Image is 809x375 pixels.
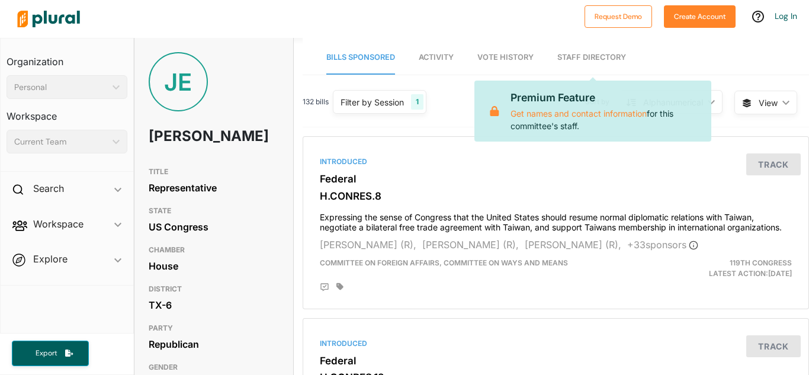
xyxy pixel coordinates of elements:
h3: STATE [149,204,279,218]
div: JE [149,52,208,111]
button: Track [746,335,801,357]
span: Committee on Foreign Affairs, Committee on Ways and Means [320,258,568,267]
h3: H.CONRES.8 [320,190,792,202]
div: Add tags [336,283,343,291]
div: US Congress [149,218,279,236]
p: Premium Feature [511,90,702,105]
div: Add Position Statement [320,283,329,292]
div: 1 [411,94,423,110]
span: [PERSON_NAME] (R), [422,239,519,251]
div: Introduced [320,156,792,167]
div: House [149,257,279,275]
h3: GENDER [149,360,279,374]
a: Create Account [664,9,736,22]
div: Representative [149,179,279,197]
div: Personal [14,81,108,94]
a: Request Demo [585,9,652,22]
p: for this committee's staff. [511,90,702,132]
div: Introduced [320,338,792,349]
span: 132 bills [303,97,329,107]
span: + 33 sponsor s [627,239,698,251]
button: Track [746,153,801,175]
span: [PERSON_NAME] (R), [320,239,416,251]
div: Latest Action: [DATE] [637,258,801,279]
h3: TITLE [149,165,279,179]
span: Export [27,348,65,358]
a: Vote History [477,41,534,75]
button: Create Account [664,5,736,28]
h3: DISTRICT [149,282,279,296]
span: 119th Congress [730,258,792,267]
span: [PERSON_NAME] (R), [525,239,621,251]
h3: PARTY [149,321,279,335]
h3: Organization [7,44,127,70]
span: View [759,97,778,109]
h3: CHAMBER [149,243,279,257]
h1: [PERSON_NAME] [149,118,227,154]
span: Vote History [477,53,534,62]
a: Staff Directory [557,41,626,75]
div: Current Team [14,136,108,148]
h4: Expressing the sense of Congress that the United States should resume normal diplomatic relations... [320,207,792,233]
h3: Federal [320,173,792,185]
a: Get names and contact information [511,108,647,118]
a: Activity [419,41,454,75]
button: Export [12,341,89,366]
a: Log In [775,11,797,21]
h3: Federal [320,355,792,367]
span: Activity [419,53,454,62]
button: Request Demo [585,5,652,28]
div: TX-6 [149,296,279,314]
h3: Workspace [7,99,127,125]
div: Republican [149,335,279,353]
div: Filter by Session [341,96,404,108]
a: Bills Sponsored [326,41,395,75]
h2: Search [33,182,64,195]
span: Bills Sponsored [326,53,395,62]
